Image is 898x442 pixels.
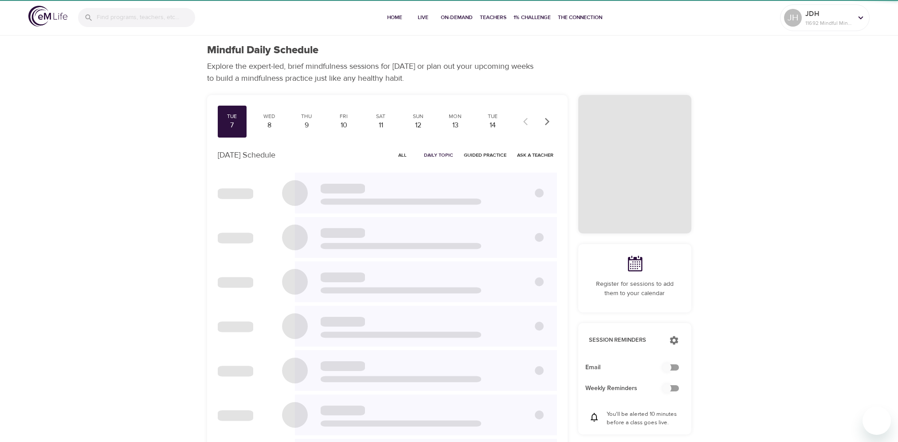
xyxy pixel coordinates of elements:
div: 7 [221,120,243,130]
p: 11692 Mindful Minutes [805,19,852,27]
div: Thu [295,113,318,120]
p: Session Reminders [589,336,660,345]
div: 14 [482,120,504,130]
span: On-Demand [441,13,473,22]
span: All [392,151,413,159]
div: 10 [333,120,355,130]
p: JDH [805,8,852,19]
span: Weekly Reminders [585,384,670,393]
div: Sun [407,113,429,120]
input: Find programs, teachers, etc... [97,8,195,27]
div: 9 [295,120,318,130]
p: [DATE] Schedule [218,149,275,161]
iframe: Button to launch messaging window [863,406,891,435]
span: Guided Practice [464,151,506,159]
button: Daily Topic [420,148,457,162]
p: Register for sessions to add them to your calendar [589,280,681,298]
div: JH [784,9,802,27]
p: Explore the expert-led, brief mindfulness sessions for [DATE] or plan out your upcoming weeks to ... [207,60,540,84]
button: Guided Practice [460,148,510,162]
p: You'll be alerted 10 minutes before a class goes live. [607,410,681,427]
button: Ask a Teacher [514,148,557,162]
span: Teachers [480,13,506,22]
span: Ask a Teacher [517,151,553,159]
div: Wed [258,113,280,120]
button: All [388,148,417,162]
img: logo [28,6,67,27]
div: Tue [482,113,504,120]
span: Email [585,363,670,372]
div: 13 [444,120,467,130]
div: Mon [444,113,467,120]
div: 11 [370,120,392,130]
div: Sat [370,113,392,120]
h1: Mindful Daily Schedule [207,44,318,57]
div: 12 [407,120,429,130]
span: 1% Challenge [514,13,551,22]
div: Tue [221,113,243,120]
div: 8 [258,120,280,130]
span: Daily Topic [424,151,453,159]
span: Live [412,13,434,22]
div: Fri [333,113,355,120]
span: The Connection [558,13,602,22]
span: Home [384,13,405,22]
